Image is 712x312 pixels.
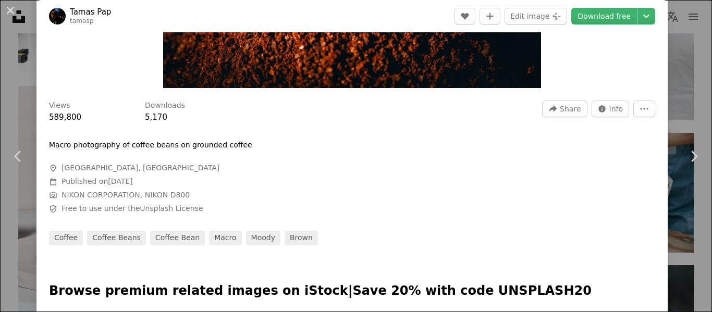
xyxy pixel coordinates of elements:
span: Share [560,101,581,117]
span: 589,800 [49,113,81,122]
span: [GEOGRAPHIC_DATA], [GEOGRAPHIC_DATA] [62,163,219,173]
a: Tamas Pap [70,7,111,17]
span: Free to use under the [62,204,203,214]
span: Info [609,101,623,117]
a: coffee [49,231,83,245]
a: brown [285,231,318,245]
button: Choose download size [637,8,655,24]
button: NIKON CORPORATION, NIKON D800 [62,190,190,201]
button: Share this image [542,101,587,117]
button: Like [455,8,475,24]
span: Published on [62,177,133,185]
button: Edit image [505,8,567,24]
button: More Actions [633,101,655,117]
a: moody [246,231,280,245]
a: Download free [571,8,637,24]
h3: Views [49,101,70,111]
p: Browse premium related images on iStock | Save 20% with code UNSPLASH20 [49,283,655,299]
time: April 28, 2021 at 11:09:14 PM GMT+10 [108,177,132,185]
a: Next [676,106,712,206]
h3: Downloads [145,101,185,111]
a: coffee bean [150,231,205,245]
a: Unsplash License [140,204,203,213]
a: coffee beans [87,231,146,245]
span: 5,170 [145,113,167,122]
a: tamasp [70,17,94,24]
button: Add to Collection [480,8,500,24]
a: macro [209,231,241,245]
img: Go to Tamas Pap's profile [49,8,66,24]
button: Stats about this image [592,101,630,117]
p: Macro photography of coffee beans on grounded coffee [49,140,252,151]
